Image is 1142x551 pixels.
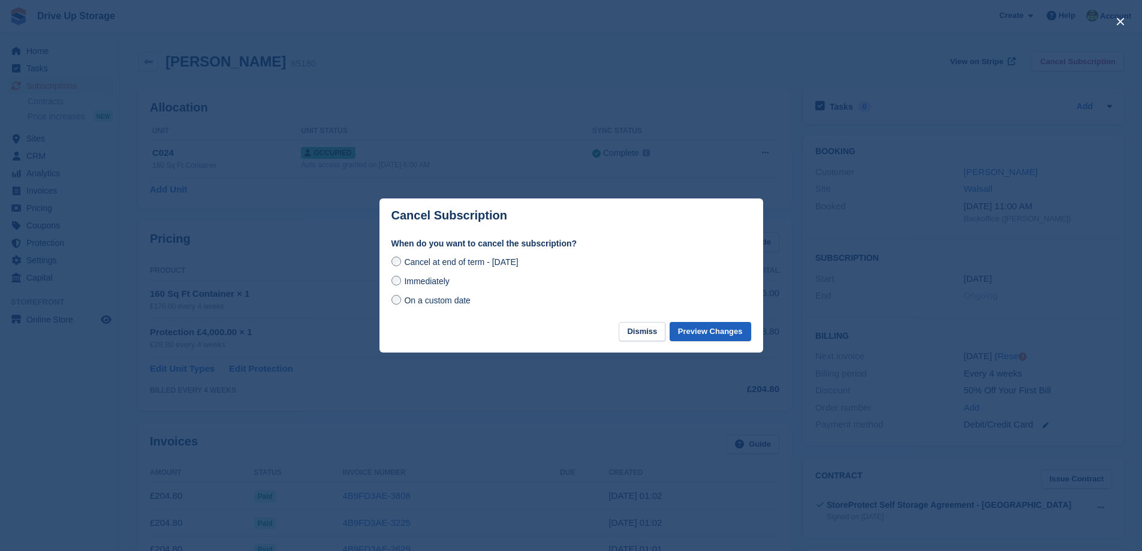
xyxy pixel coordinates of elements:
span: Immediately [404,276,449,286]
span: Cancel at end of term - [DATE] [404,257,518,267]
button: Preview Changes [670,322,751,342]
input: Cancel at end of term - [DATE] [391,257,401,266]
input: Immediately [391,276,401,285]
button: Dismiss [619,322,665,342]
button: close [1111,12,1130,31]
input: On a custom date [391,295,401,305]
p: Cancel Subscription [391,209,507,222]
span: On a custom date [404,296,471,305]
label: When do you want to cancel the subscription? [391,237,751,250]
